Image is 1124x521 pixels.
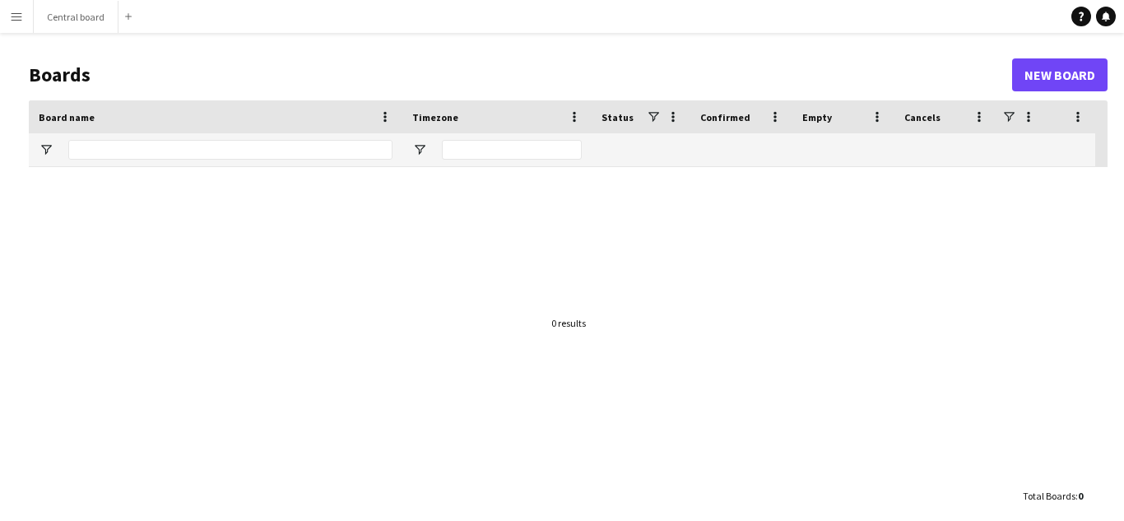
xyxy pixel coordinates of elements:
h1: Boards [29,63,1012,87]
input: Timezone Filter Input [442,140,582,160]
div: : [1023,480,1083,512]
input: Board name Filter Input [68,140,392,160]
span: 0 [1078,490,1083,502]
button: Central board [34,1,118,33]
span: Confirmed [700,111,750,123]
button: Open Filter Menu [412,142,427,157]
span: Total Boards [1023,490,1075,502]
span: Empty [802,111,832,123]
button: Open Filter Menu [39,142,53,157]
span: Cancels [904,111,941,123]
div: 0 results [551,317,586,329]
span: Timezone [412,111,458,123]
span: Board name [39,111,95,123]
a: New Board [1012,58,1108,91]
span: Status [601,111,634,123]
